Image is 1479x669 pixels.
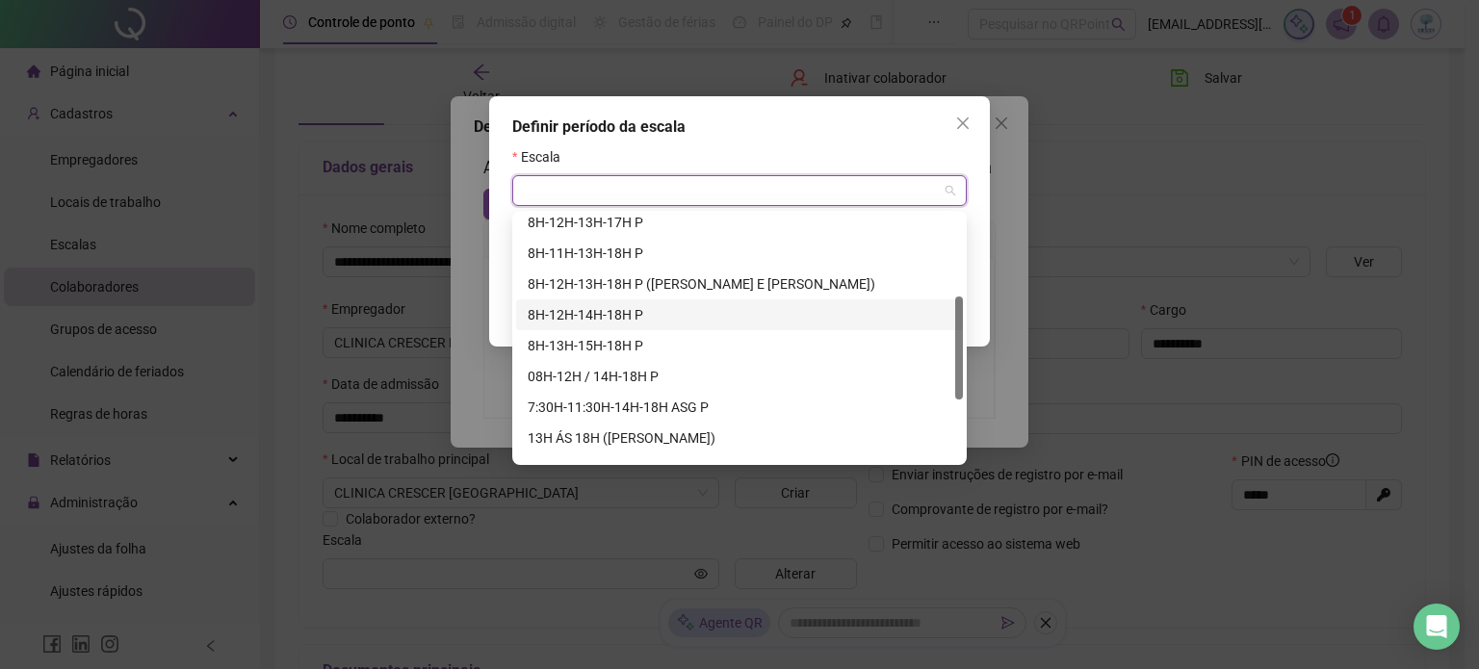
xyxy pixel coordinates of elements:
[528,427,951,449] div: 13H ÁS 18H ([PERSON_NAME])
[528,366,951,387] div: 08H-12H / 14H-18H P
[512,146,573,167] label: Escala
[516,453,963,484] div: ASG 7:30H ÁS 17:30H
[516,330,963,361] div: 8H-13H-15H-18H P
[516,299,963,330] div: 8H-12H-14H-18H P
[955,116,971,131] span: close
[516,361,963,392] div: 08H-12H / 14H-18H P
[516,423,963,453] div: 13H ÁS 18H (ALINE)
[528,304,951,325] div: 8H-12H-14H-18H P
[528,458,951,479] div: ASG 7:30H ÁS 17:30H
[528,335,951,356] div: 8H-13H-15H-18H P
[516,269,963,299] div: 8H-12H-13H-18H P (ALINE E RENATA)
[528,212,951,233] div: 8H-12H-13H-17H P
[528,397,951,418] div: 7:30H-11:30H-14H-18H ASG P
[528,243,951,264] div: 8H-11H-13H-18H P
[516,392,963,423] div: 7:30H-11:30H-14H-18H ASG P
[516,207,963,238] div: 8H-12H-13H-17H P
[512,116,967,139] div: Definir período da escala
[516,238,963,269] div: 8H-11H-13H-18H P
[1414,604,1460,650] div: Open Intercom Messenger
[947,108,978,139] button: Close
[528,273,951,295] div: 8H-12H-13H-18H P ([PERSON_NAME] E [PERSON_NAME])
